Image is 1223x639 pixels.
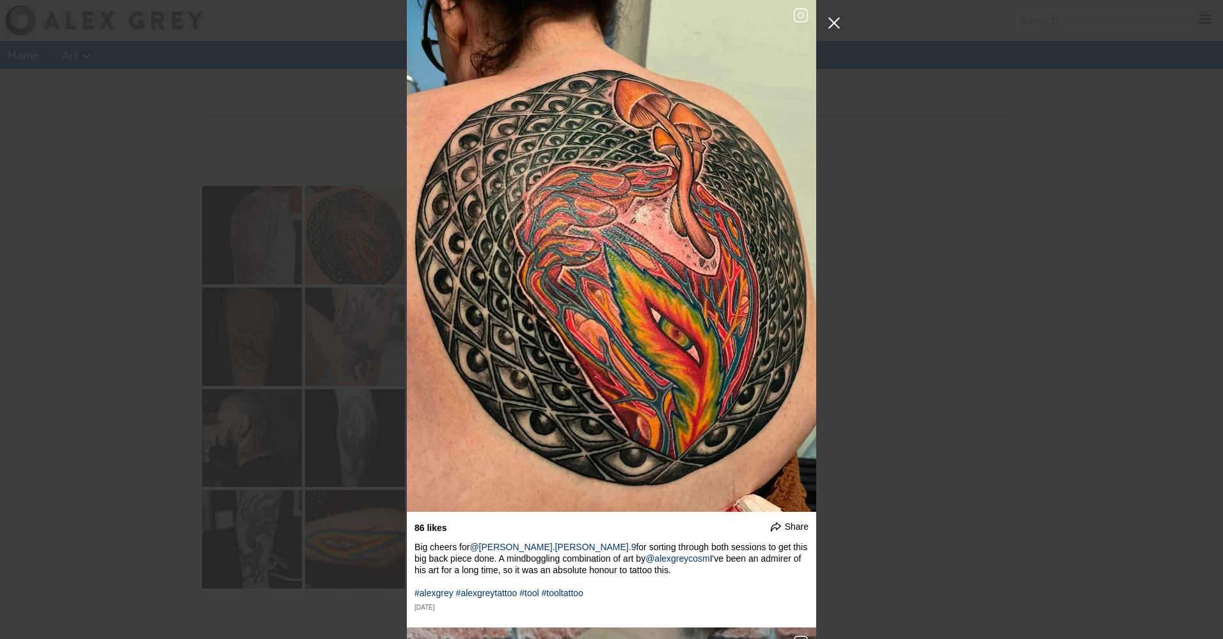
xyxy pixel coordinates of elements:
a: @[PERSON_NAME].[PERSON_NAME].9 [469,542,636,552]
span: Share [785,521,809,532]
a: #tooltattoo [541,588,583,598]
a: #alexgreytattoo [456,588,517,598]
a: @alexgreycosm [645,553,710,564]
a: #tool [519,588,539,598]
button: Close Instagram Feed Popup [824,13,844,33]
div: 86 likes [414,522,447,534]
div: Big cheers for for sorting through both sessions to get this big back piece done. A mindboggling ... [414,541,809,599]
a: #alexgrey [414,588,454,598]
div: [DATE] [414,604,809,612]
